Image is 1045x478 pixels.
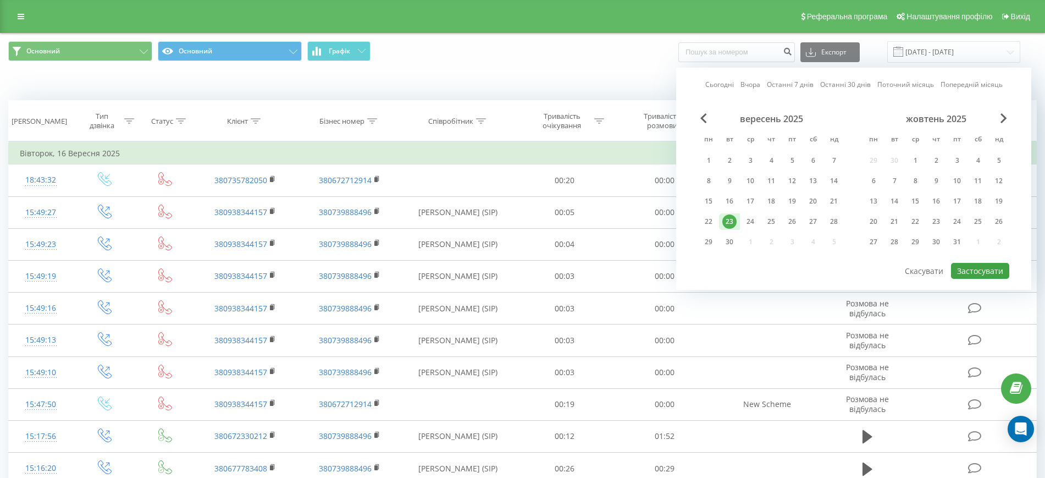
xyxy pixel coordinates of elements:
[899,263,949,279] button: Скасувати
[719,173,740,189] div: вт 9 вер 2025 р.
[907,132,924,149] abbr: середа
[992,153,1006,168] div: 5
[214,239,267,249] a: 380938344157
[20,394,62,415] div: 15:47:50
[214,207,267,217] a: 380938344157
[740,193,761,210] div: ср 17 вер 2025 р.
[905,152,926,169] div: ср 1 жовт 2025 р.
[906,12,992,21] span: Налаштування профілю
[615,325,715,356] td: 00:00
[949,132,965,149] abbr: п’ятниця
[319,399,372,409] a: 380672712914
[827,215,841,229] div: 28
[947,234,967,250] div: пт 31 жовт 2025 р.
[1008,416,1034,442] div: Open Intercom Messenger
[214,335,267,345] a: 380938344157
[928,132,944,149] abbr: четвер
[20,169,62,191] div: 18:43:32
[615,164,715,196] td: 00:00
[887,174,902,188] div: 7
[823,213,844,230] div: нд 28 вер 2025 р.
[701,235,716,249] div: 29
[929,215,943,229] div: 23
[329,47,350,55] span: Графік
[823,152,844,169] div: нд 7 вер 2025 р.
[721,132,738,149] abbr: вівторок
[803,173,823,189] div: сб 13 вер 2025 р.
[214,463,267,474] a: 380677783408
[929,194,943,208] div: 16
[633,112,692,130] div: Тривалість розмови
[803,213,823,230] div: сб 27 вер 2025 р.
[428,117,473,126] div: Співробітник
[705,79,734,90] a: Сьогодні
[950,153,964,168] div: 3
[866,235,881,249] div: 27
[767,79,814,90] a: Останні 7 днів
[806,215,820,229] div: 27
[803,152,823,169] div: сб 6 вер 2025 р.
[941,79,1003,90] a: Попередній місяць
[887,194,902,208] div: 14
[785,194,799,208] div: 19
[151,117,173,126] div: Статус
[701,215,716,229] div: 22
[782,213,803,230] div: пт 26 вер 2025 р.
[26,47,60,56] span: Основний
[782,193,803,210] div: пт 19 вер 2025 р.
[967,152,988,169] div: сб 4 жовт 2025 р.
[214,175,267,185] a: 380735782050
[877,79,934,90] a: Поточний місяць
[515,164,615,196] td: 00:20
[863,234,884,250] div: пн 27 жовт 2025 р.
[823,193,844,210] div: нд 21 вер 2025 р.
[761,213,782,230] div: чт 25 вер 2025 р.
[905,193,926,210] div: ср 15 жовт 2025 р.
[951,263,1009,279] button: Застосувати
[820,79,871,90] a: Останні 30 днів
[307,41,371,61] button: Графік
[615,260,715,292] td: 00:00
[20,202,62,223] div: 15:49:27
[615,228,715,260] td: 00:00
[967,173,988,189] div: сб 11 жовт 2025 р.
[214,431,267,441] a: 380672330212
[20,234,62,255] div: 15:49:23
[319,117,364,126] div: Бізнес номер
[402,228,514,260] td: [PERSON_NAME] (SIP)
[884,173,905,189] div: вт 7 жовт 2025 р.
[926,234,947,250] div: чт 30 жовт 2025 р.
[926,173,947,189] div: чт 9 жовт 2025 р.
[515,293,615,325] td: 00:03
[908,153,922,168] div: 1
[319,367,372,377] a: 380739888496
[515,325,615,356] td: 00:03
[1011,12,1030,21] span: Вихід
[947,213,967,230] div: пт 24 жовт 2025 р.
[698,193,719,210] div: пн 15 вер 2025 р.
[967,193,988,210] div: сб 18 жовт 2025 р.
[908,174,922,188] div: 8
[988,193,1009,210] div: нд 19 жовт 2025 р.
[20,298,62,319] div: 15:49:16
[515,196,615,228] td: 00:05
[1000,113,1007,123] span: Next Month
[803,193,823,210] div: сб 20 вер 2025 р.
[846,298,889,318] span: Розмова не відбулась
[827,174,841,188] div: 14
[866,215,881,229] div: 20
[764,153,778,168] div: 4
[319,303,372,314] a: 380739888496
[740,79,760,90] a: Вчора
[678,42,795,62] input: Пошук за номером
[866,174,881,188] div: 6
[805,132,821,149] abbr: субота
[926,152,947,169] div: чт 2 жовт 2025 р.
[700,132,717,149] abbr: понеділок
[827,153,841,168] div: 7
[214,303,267,314] a: 380938344157
[988,152,1009,169] div: нд 5 жовт 2025 р.
[950,194,964,208] div: 17
[863,213,884,230] div: пн 20 жовт 2025 р.
[698,152,719,169] div: пн 1 вер 2025 р.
